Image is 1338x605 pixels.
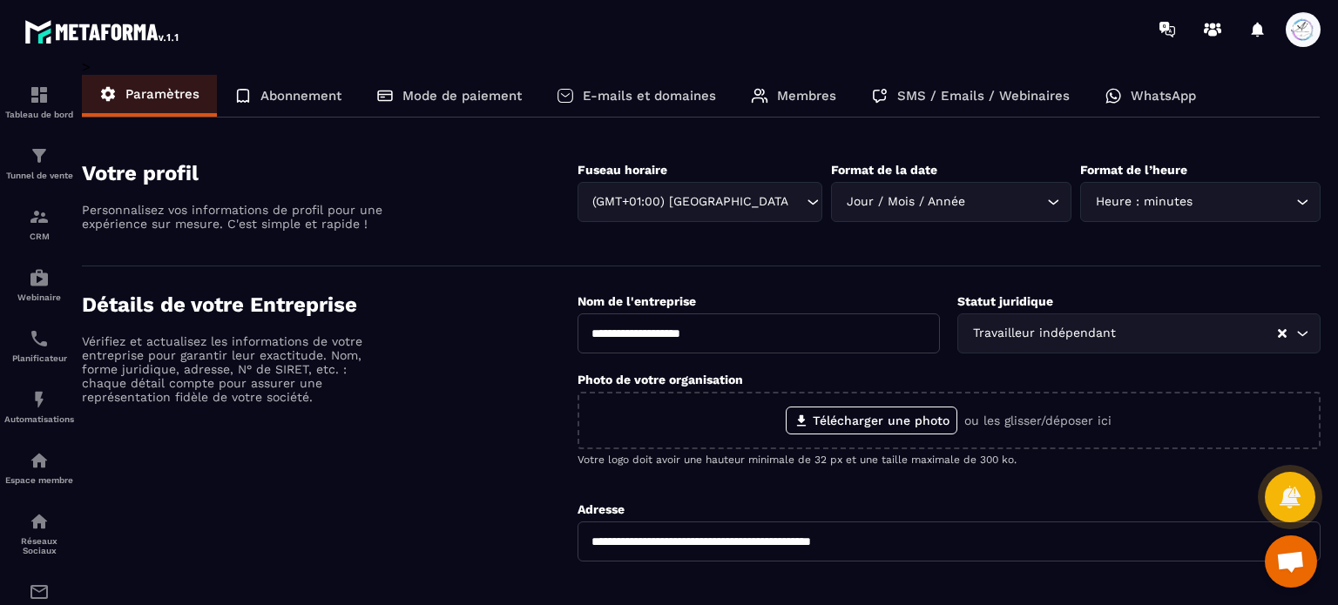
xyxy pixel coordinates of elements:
p: Tableau de bord [4,110,74,119]
h4: Votre profil [82,161,578,185]
img: formation [29,84,50,105]
p: Tunnel de vente [4,171,74,180]
a: formationformationCRM [4,193,74,254]
img: scheduler [29,328,50,349]
label: Fuseau horaire [578,163,667,177]
p: Espace membre [4,475,74,485]
p: E-mails et domaines [583,88,716,104]
a: automationsautomationsEspace membre [4,437,74,498]
div: Search for option [831,182,1071,222]
a: Ouvrir le chat [1265,535,1317,588]
input: Search for option [969,192,1043,212]
img: automations [29,389,50,410]
p: SMS / Emails / Webinaires [897,88,1070,104]
label: Nom de l'entreprise [578,294,696,308]
h4: Détails de votre Entreprise [82,292,578,317]
p: Membres [777,88,836,104]
p: Votre logo doit avoir une hauteur minimale de 32 px et une taille maximale de 300 ko. [578,454,1321,466]
img: automations [29,267,50,288]
img: email [29,581,50,602]
a: automationsautomationsAutomatisations [4,376,74,437]
label: Adresse [578,502,625,516]
input: Search for option [1119,324,1276,343]
span: (GMT+01:00) [GEOGRAPHIC_DATA] [589,192,790,212]
img: logo [24,16,181,47]
p: WhatsApp [1131,88,1196,104]
span: Jour / Mois / Année [842,192,969,212]
p: Paramètres [125,86,199,102]
div: Search for option [578,182,823,222]
div: Search for option [1080,182,1321,222]
label: Format de l’heure [1080,163,1187,177]
p: Planificateur [4,353,74,363]
button: Clear Selected [1278,327,1287,340]
p: Personnalisez vos informations de profil pour une expérience sur mesure. C'est simple et rapide ! [82,203,387,231]
input: Search for option [1196,192,1292,212]
a: schedulerschedulerPlanificateur [4,315,74,376]
p: Abonnement [260,88,341,104]
label: Statut juridique [957,294,1053,308]
img: formation [29,206,50,227]
p: Vérifiez et actualisez les informations de votre entreprise pour garantir leur exactitude. Nom, f... [82,334,387,404]
p: ou les glisser/déposer ici [964,413,1112,427]
span: Travailleur indépendant [969,324,1119,343]
img: formation [29,145,50,166]
p: Webinaire [4,292,74,302]
label: Format de la date [831,163,937,177]
a: formationformationTunnel de vente [4,132,74,193]
a: formationformationTableau de bord [4,71,74,132]
img: automations [29,450,50,471]
div: Search for option [957,313,1321,353]
img: social-network [29,511,50,532]
label: Photo de votre organisation [578,373,743,387]
p: Automatisations [4,414,74,424]
a: social-networksocial-networkRéseaux Sociaux [4,498,74,568]
input: Search for option [789,192,802,212]
p: CRM [4,232,74,241]
span: Heure : minutes [1091,192,1196,212]
p: Réseaux Sociaux [4,536,74,555]
a: automationsautomationsWebinaire [4,254,74,315]
p: Mode de paiement [402,88,522,104]
label: Télécharger une photo [786,407,957,434]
